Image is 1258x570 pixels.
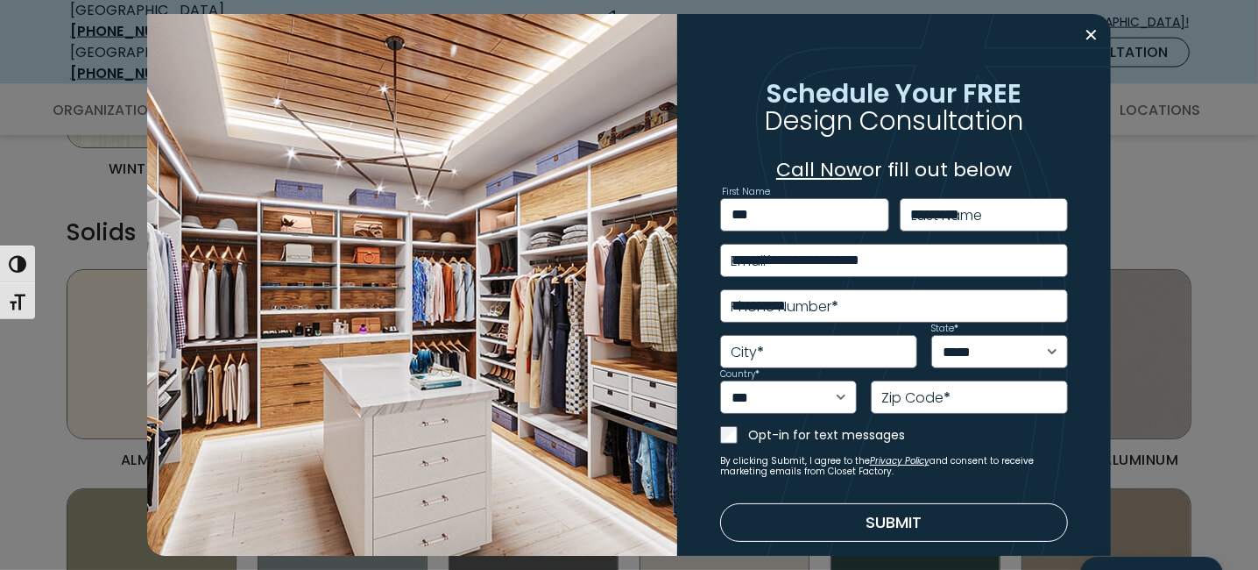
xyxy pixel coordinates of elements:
label: Zip Code [881,391,951,405]
label: State [931,324,958,333]
a: Call Now [776,156,862,183]
label: Phone Number [731,300,838,314]
label: City [731,346,764,360]
span: Design Consultation [765,103,1023,139]
button: Submit [720,503,1069,542]
span: Schedule Your FREE [767,75,1022,110]
small: By clicking Submit, I agree to the and consent to receive marketing emails from Closet Factory. [720,456,1069,477]
a: Privacy Policy [870,454,929,467]
label: First Name [722,188,770,196]
p: or fill out below [720,155,1069,184]
label: Opt-in for text messages [748,426,1069,444]
label: Last Name [912,209,983,223]
button: Close modal [1078,21,1104,49]
label: Country [720,370,760,379]
label: Email [731,254,773,268]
